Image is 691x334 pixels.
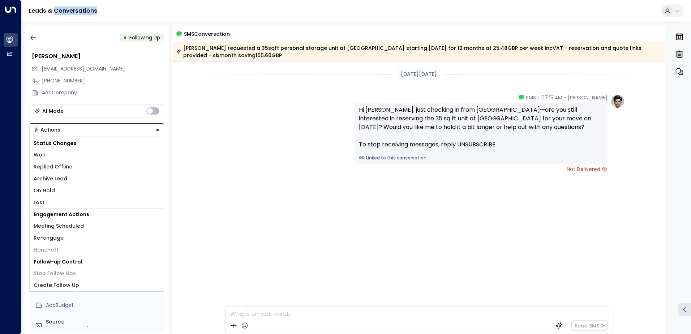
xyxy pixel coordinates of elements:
[34,127,60,133] div: Actions
[42,65,125,72] span: [EMAIL_ADDRESS][DOMAIN_NAME]
[34,222,84,230] span: Meeting Scheduled
[34,151,46,159] span: Won
[359,106,603,149] div: Hi [PERSON_NAME], just checking in from [GEOGRAPHIC_DATA]—are you still interested in reserving t...
[129,34,160,41] span: Following Up
[42,107,64,115] div: AI Mode
[34,234,64,242] span: Re-engage
[123,31,127,44] div: •
[32,52,164,61] div: [PERSON_NAME]
[30,256,164,267] h1: Follow-up Control
[184,30,230,38] span: SMS Conversation
[42,77,164,85] div: [PHONE_NUMBER]
[541,94,562,101] span: 07:15 AM
[398,69,440,80] div: [DATE][DATE]
[34,175,67,183] span: Archive Lead
[34,163,72,171] span: Replied Offline
[34,187,55,194] span: On Hold
[34,199,44,206] span: Lost
[526,94,536,101] span: SMS
[46,318,161,326] label: Source
[567,166,608,173] span: Not Delivered
[46,326,161,333] div: [PHONE_NUMBER]
[176,44,661,59] div: [PERSON_NAME] requested a 35sqft personal storage unit at [GEOGRAPHIC_DATA] starting [DATE] for 1...
[359,155,603,161] a: Linked to this conversation
[568,94,608,101] span: [PERSON_NAME]
[42,65,125,73] span: remler@live.com
[30,138,164,149] h1: Status Changes
[34,270,76,277] span: Stop Follow Ups
[610,94,625,108] img: profile-logo.png
[34,246,59,254] span: Hand-off
[30,123,164,136] div: Button group with a nested menu
[29,7,97,15] a: Leads & Conversations
[564,94,566,101] span: •
[538,94,540,101] span: •
[30,123,164,136] button: Actions
[46,301,161,309] div: AddBudget
[34,282,79,289] span: Create Follow Up
[30,209,164,220] h1: Engagement Actions
[42,89,164,97] div: AddCompany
